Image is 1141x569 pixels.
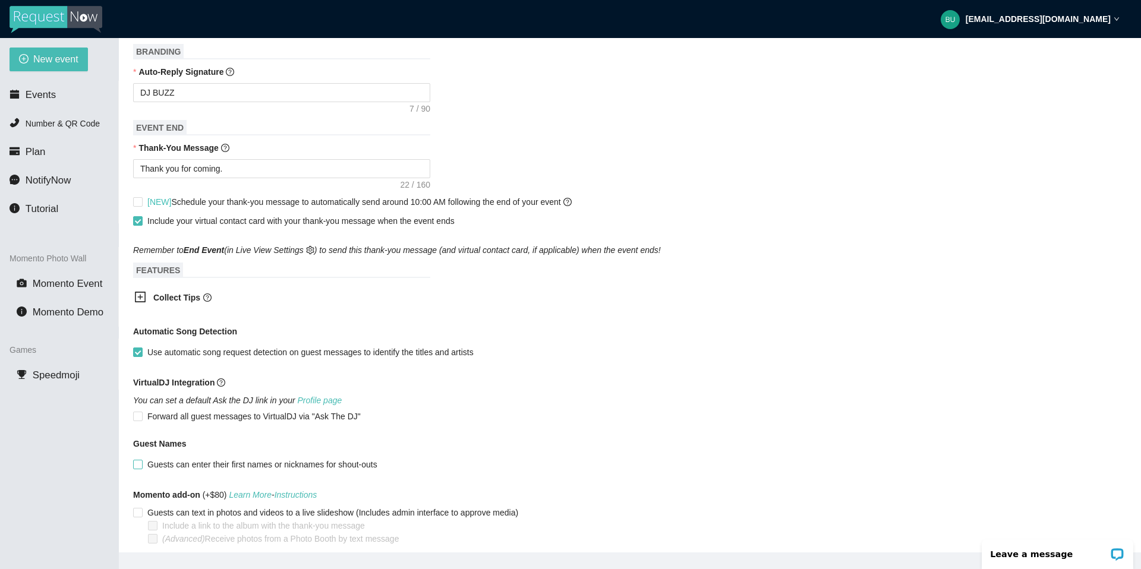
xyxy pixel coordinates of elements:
span: EVENT END [133,120,187,135]
span: Guests can enter their first names or nicknames for shout-outs [143,458,382,471]
span: Tutorial [26,203,58,214]
a: Learn More [229,490,272,500]
b: Auto-Reply Signature [138,67,223,77]
iframe: LiveChat chat widget [974,532,1141,569]
img: 07662e4d09af7917c33746ef8cd57b33 [941,10,960,29]
i: - [229,490,317,500]
span: phone [10,118,20,128]
span: New event [33,52,78,67]
span: info-circle [10,203,20,213]
span: setting [306,246,314,254]
strong: [EMAIL_ADDRESS][DOMAIN_NAME] [966,14,1111,24]
span: down [1114,16,1120,22]
span: question-circle [221,144,229,152]
b: VirtualDJ Integration [133,378,215,387]
span: question-circle [226,68,234,76]
span: Number & QR Code [26,119,100,128]
i: Remember to (in Live View Settings ) to send this thank-you message (and virtual contact card, if... [133,245,661,255]
span: BRANDING [133,44,184,59]
span: message [10,175,20,185]
span: Plan [26,146,46,157]
b: Guest Names [133,439,186,448]
i: (Advanced) [162,534,205,543]
span: Momento Event [33,278,103,289]
textarea: Thank you for coming. [133,159,430,178]
b: Automatic Song Detection [133,325,237,338]
span: Receive photos from a Photo Booth by text message [157,532,404,545]
span: Guests can text in photos and videos to a live slideshow (Includes admin interface to approve media) [143,506,523,519]
b: End Event [184,245,224,255]
span: Events [26,89,56,100]
img: RequestNow [10,6,102,33]
textarea: DJ BUZZ [133,83,430,102]
span: Schedule your thank-you message to automatically send around 10:00 AM following the end of your e... [147,197,572,207]
a: Instructions [275,490,317,500]
span: calendar [10,89,20,99]
span: question-circle [217,378,225,387]
span: question-circle [563,198,572,206]
span: credit-card [10,146,20,156]
span: (+$80) [133,488,317,501]
span: trophy [17,369,27,380]
span: camera [17,278,27,288]
span: Momento Demo [33,306,103,318]
span: Use automatic song request detection on guest messages to identify the titles and artists [143,346,478,359]
span: [NEW] [147,197,171,207]
span: plus-circle [19,54,29,65]
span: plus-square [134,291,146,303]
span: Include your virtual contact card with your thank-you message when the event ends [147,216,455,226]
span: FEATURES [133,263,183,278]
i: You can set a default Ask the DJ link in your [133,396,342,405]
button: plus-circleNew event [10,48,88,71]
div: Collect Tipsquestion-circle [125,284,422,313]
span: Speedmoji [33,369,80,381]
a: Profile page [298,396,342,405]
span: question-circle [203,293,212,302]
b: Collect Tips [153,293,200,302]
b: Thank-You Message [138,143,218,153]
span: Include a link to the album with the thank-you message [157,519,370,532]
b: Momento add-on [133,490,200,500]
span: Forward all guest messages to VirtualDJ via "Ask The DJ" [143,410,365,423]
span: NotifyNow [26,175,71,186]
span: info-circle [17,306,27,317]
